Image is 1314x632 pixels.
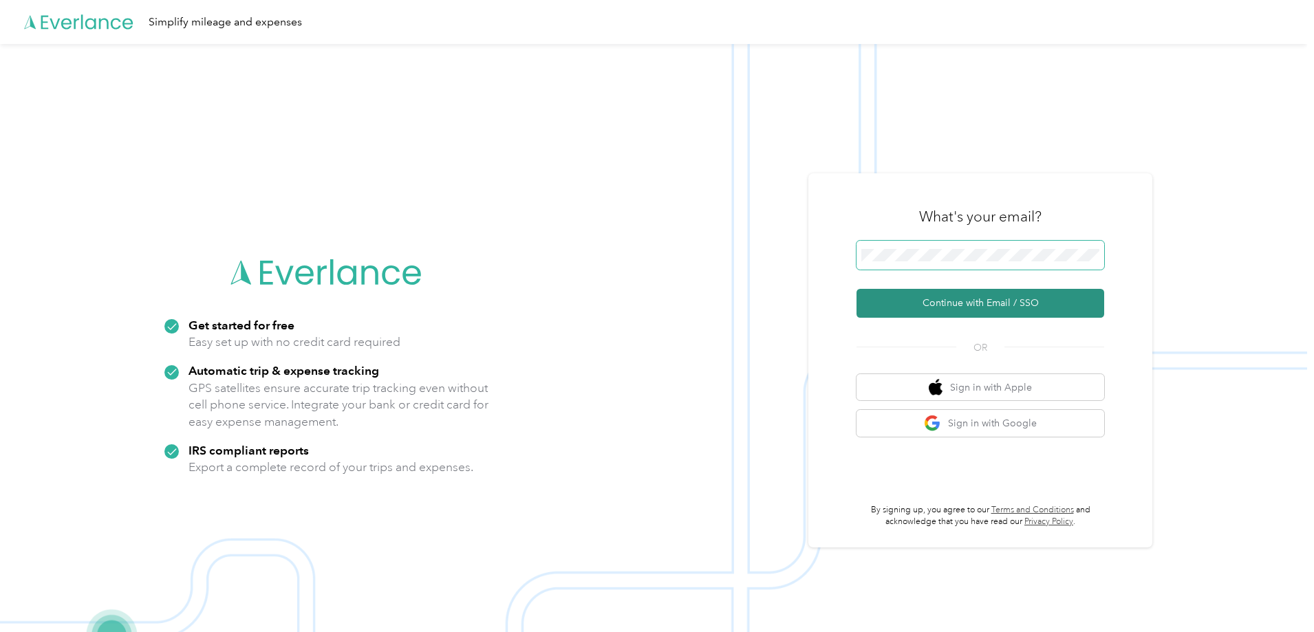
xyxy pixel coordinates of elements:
[1024,516,1073,527] a: Privacy Policy
[189,318,294,332] strong: Get started for free
[189,334,400,351] p: Easy set up with no credit card required
[956,340,1004,355] span: OR
[857,289,1104,318] button: Continue with Email / SSO
[189,459,473,476] p: Export a complete record of your trips and expenses.
[189,363,379,378] strong: Automatic trip & expense tracking
[857,410,1104,437] button: google logoSign in with Google
[857,504,1104,528] p: By signing up, you agree to our and acknowledge that you have read our .
[189,380,489,431] p: GPS satellites ensure accurate trip tracking even without cell phone service. Integrate your bank...
[924,415,941,432] img: google logo
[857,374,1104,401] button: apple logoSign in with Apple
[929,379,943,396] img: apple logo
[149,14,302,31] div: Simplify mileage and expenses
[991,505,1074,515] a: Terms and Conditions
[919,207,1042,226] h3: What's your email?
[189,443,309,457] strong: IRS compliant reports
